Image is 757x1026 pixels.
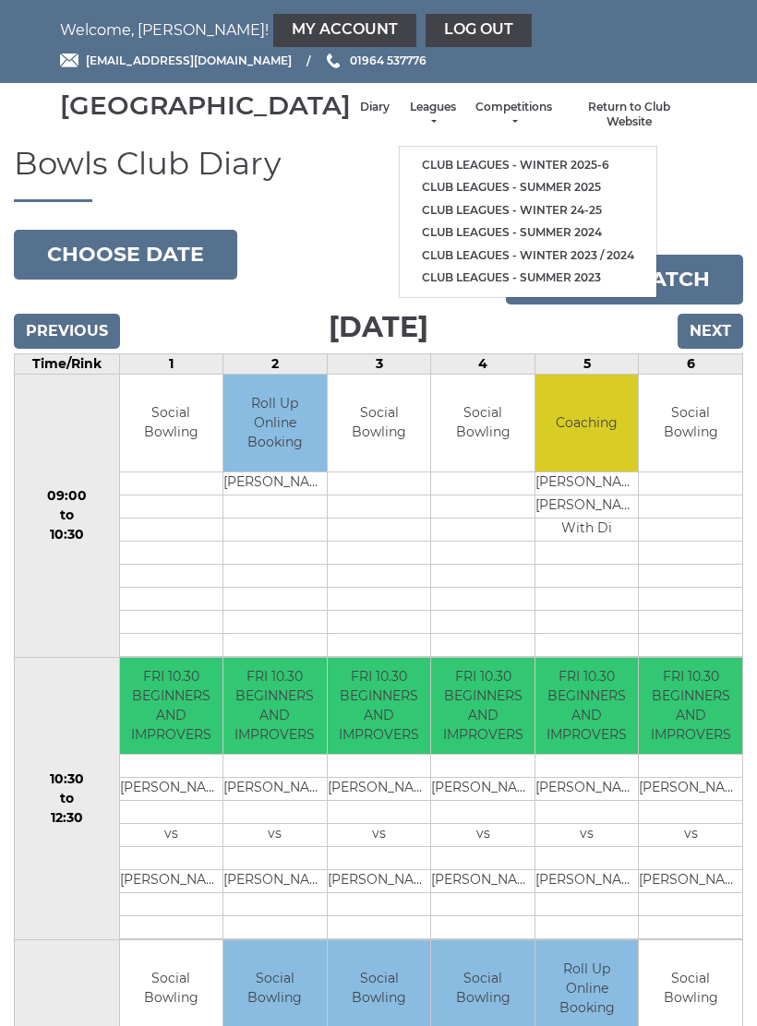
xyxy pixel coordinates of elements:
td: [PERSON_NAME] [120,870,223,893]
td: [PERSON_NAME] [639,778,742,801]
td: vs [120,824,223,847]
td: 3 [327,354,431,375]
td: [PERSON_NAME] [639,870,742,893]
td: FRI 10.30 BEGINNERS AND IMPROVERS [431,658,535,755]
button: Choose date [14,230,237,280]
td: [PERSON_NAME] [223,870,327,893]
td: [PERSON_NAME] [535,471,639,495]
td: vs [223,824,327,847]
a: Return to Club Website [571,100,688,130]
td: Social Bowling [639,375,742,471]
td: [PERSON_NAME] [328,870,431,893]
td: vs [535,824,639,847]
ul: Leagues [399,146,657,298]
span: 01964 537776 [350,54,427,67]
a: Leagues [408,100,457,130]
a: Club leagues - Winter 2023 / 2024 [400,245,656,268]
td: [PERSON_NAME] [120,778,223,801]
td: FRI 10.30 BEGINNERS AND IMPROVERS [535,658,639,755]
h1: Bowls Club Diary [14,147,743,202]
td: 2 [223,354,328,375]
td: 1 [119,354,223,375]
td: Social Bowling [120,375,223,471]
a: Diary [360,100,390,115]
td: [PERSON_NAME] [431,778,535,801]
div: [GEOGRAPHIC_DATA] [60,91,351,120]
td: Time/Rink [15,354,120,375]
a: Club leagues - Summer 2025 [400,176,656,199]
td: 5 [535,354,639,375]
td: 6 [639,354,743,375]
a: Club leagues - Winter 2025-6 [400,154,656,177]
td: Social Bowling [431,375,535,471]
a: My Account [273,14,416,47]
input: Previous [14,314,120,349]
td: Social Bowling [328,375,431,471]
td: vs [639,824,742,847]
td: Roll Up Online Booking [223,375,327,471]
a: Competitions [475,100,552,130]
td: FRI 10.30 BEGINNERS AND IMPROVERS [328,658,431,755]
td: FRI 10.30 BEGINNERS AND IMPROVERS [639,658,742,755]
td: [PERSON_NAME] [223,778,327,801]
td: [PERSON_NAME] [535,778,639,801]
a: Log out [426,14,532,47]
td: vs [328,824,431,847]
img: Phone us [327,54,340,68]
td: 4 [431,354,535,375]
td: 09:00 to 10:30 [15,375,120,658]
a: Email [EMAIL_ADDRESS][DOMAIN_NAME] [60,52,292,69]
td: [PERSON_NAME] [535,495,639,518]
td: [PERSON_NAME] [223,471,327,495]
td: Coaching [535,375,639,471]
a: Club leagues - Winter 24-25 [400,199,656,222]
td: [PERSON_NAME] [328,778,431,801]
td: FRI 10.30 BEGINNERS AND IMPROVERS [120,658,223,755]
a: Phone us 01964 537776 [324,52,427,69]
nav: Welcome, [PERSON_NAME]! [60,14,697,47]
a: Club leagues - Summer 2024 [400,221,656,245]
img: Email [60,54,78,67]
input: Next [678,314,743,349]
td: FRI 10.30 BEGINNERS AND IMPROVERS [223,658,327,755]
a: Club leagues - Summer 2023 [400,267,656,290]
td: With Di [535,518,639,541]
td: 10:30 to 12:30 [15,657,120,940]
td: [PERSON_NAME] [431,870,535,893]
td: vs [431,824,535,847]
span: [EMAIL_ADDRESS][DOMAIN_NAME] [86,54,292,67]
td: [PERSON_NAME] [535,870,639,893]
